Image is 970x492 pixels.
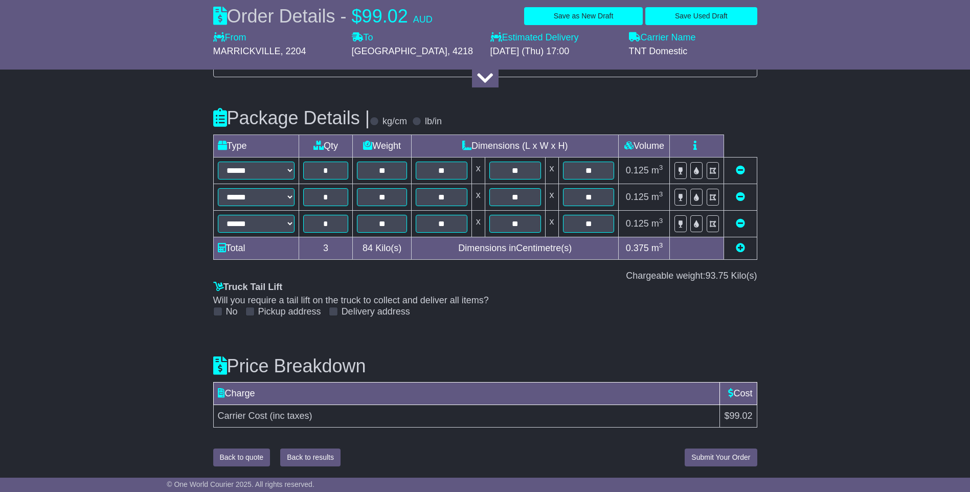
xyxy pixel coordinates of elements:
span: $ [352,6,362,27]
button: Save Used Draft [645,7,757,25]
span: m [651,192,663,202]
td: x [471,184,485,210]
span: 99.02 [362,6,408,27]
td: Cost [720,383,757,405]
td: x [471,210,485,237]
td: Charge [213,383,720,405]
span: MARRICKVILLE [213,46,281,56]
span: Carrier Cost [218,411,267,421]
label: Carrier Name [629,32,696,43]
span: m [651,165,663,175]
span: AUD [413,14,433,25]
td: Weight [353,135,412,157]
label: No [226,306,238,318]
span: m [651,243,663,253]
div: [DATE] (Thu) 17:00 [490,46,619,57]
div: Chargeable weight: Kilo(s) [213,271,757,282]
span: Submit Your Order [691,453,750,461]
td: Total [213,237,299,259]
td: Dimensions (L x W x H) [411,135,619,157]
sup: 3 [659,190,663,198]
span: m [651,218,663,229]
span: , 4218 [447,46,473,56]
span: 0.125 [626,218,649,229]
td: x [545,157,558,184]
span: 0.125 [626,165,649,175]
h3: Price Breakdown [213,356,757,376]
span: $99.02 [724,411,752,421]
sup: 3 [659,164,663,171]
label: Pickup address [258,306,321,318]
span: 93.75 [705,271,728,281]
td: x [471,157,485,184]
div: TNT Domestic [629,46,757,57]
sup: 3 [659,241,663,249]
label: Estimated Delivery [490,32,619,43]
span: 84 [363,243,373,253]
td: Kilo(s) [353,237,412,259]
label: Delivery address [342,306,410,318]
div: Order Details - [213,5,433,27]
h3: Package Details | [213,108,370,128]
span: [GEOGRAPHIC_DATA] [352,46,447,56]
label: To [352,32,373,43]
sup: 3 [659,217,663,225]
label: kg/cm [382,116,407,127]
button: Submit Your Order [685,449,757,466]
a: Add new item [736,243,745,253]
button: Back to results [280,449,341,466]
td: 3 [299,237,353,259]
span: 0.375 [626,243,649,253]
a: Remove this item [736,218,745,229]
label: lb/in [425,116,442,127]
button: Back to quote [213,449,270,466]
span: (inc taxes) [270,411,312,421]
td: Volume [619,135,670,157]
td: Dimensions in Centimetre(s) [411,237,619,259]
span: © One World Courier 2025. All rights reserved. [167,480,314,488]
span: 0.125 [626,192,649,202]
a: Remove this item [736,192,745,202]
span: , 2204 [281,46,306,56]
label: From [213,32,246,43]
td: x [545,184,558,210]
div: Will you require a tail lift on the truck to collect and deliver all items? [213,295,757,306]
td: Qty [299,135,353,157]
a: Remove this item [736,165,745,175]
td: x [545,210,558,237]
button: Save as New Draft [524,7,643,25]
label: Truck Tail Lift [213,282,283,293]
td: Type [213,135,299,157]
